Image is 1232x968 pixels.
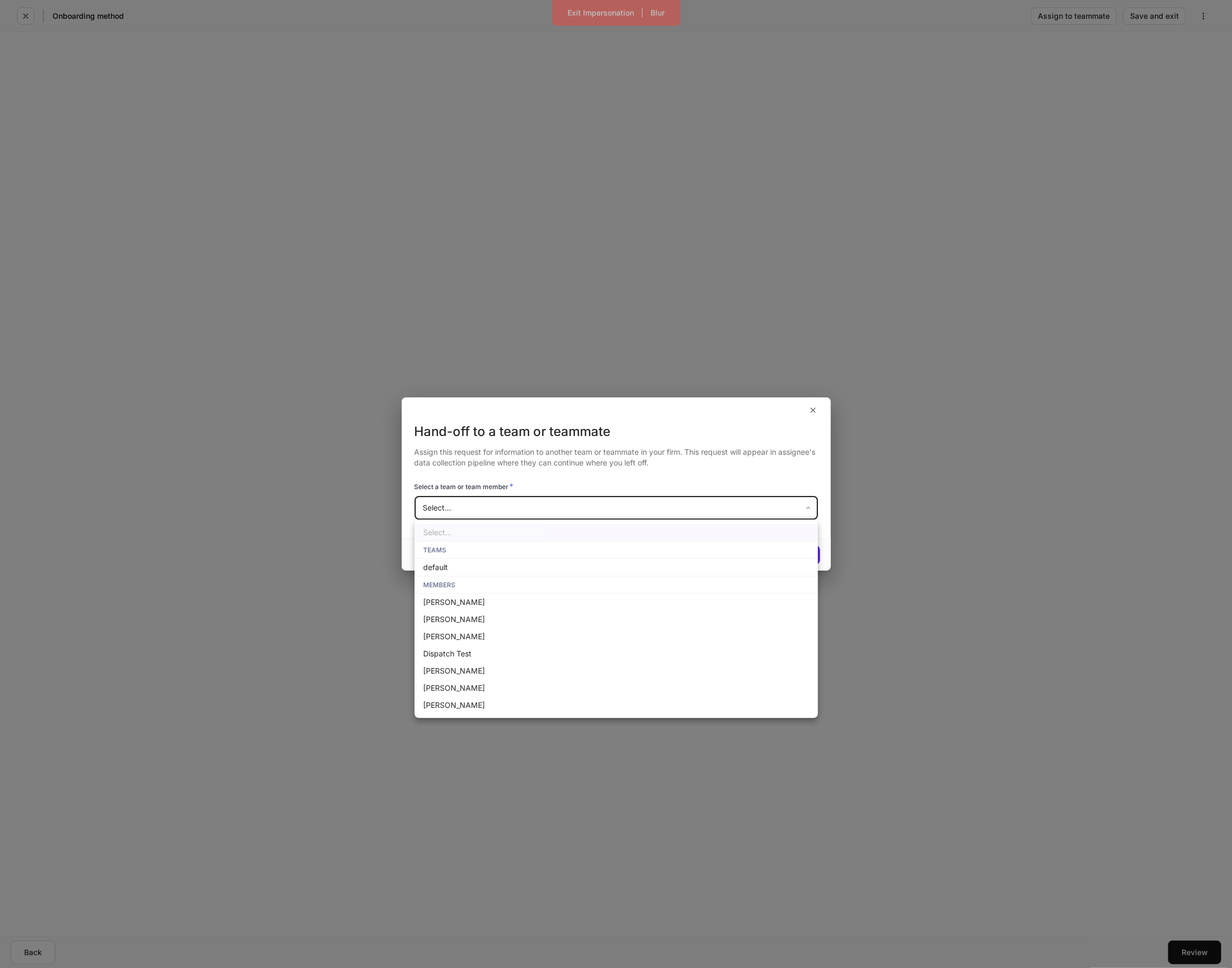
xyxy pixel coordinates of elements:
[567,9,634,17] div: Exit Impersonation
[415,611,818,628] li: [PERSON_NAME]
[415,559,818,576] li: default
[415,645,818,662] li: Dispatch Test
[415,628,818,645] li: [PERSON_NAME]
[415,594,818,611] li: [PERSON_NAME]
[415,679,818,697] li: [PERSON_NAME]
[415,662,818,679] li: [PERSON_NAME]
[651,9,665,17] div: Blur
[415,697,818,714] li: [PERSON_NAME]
